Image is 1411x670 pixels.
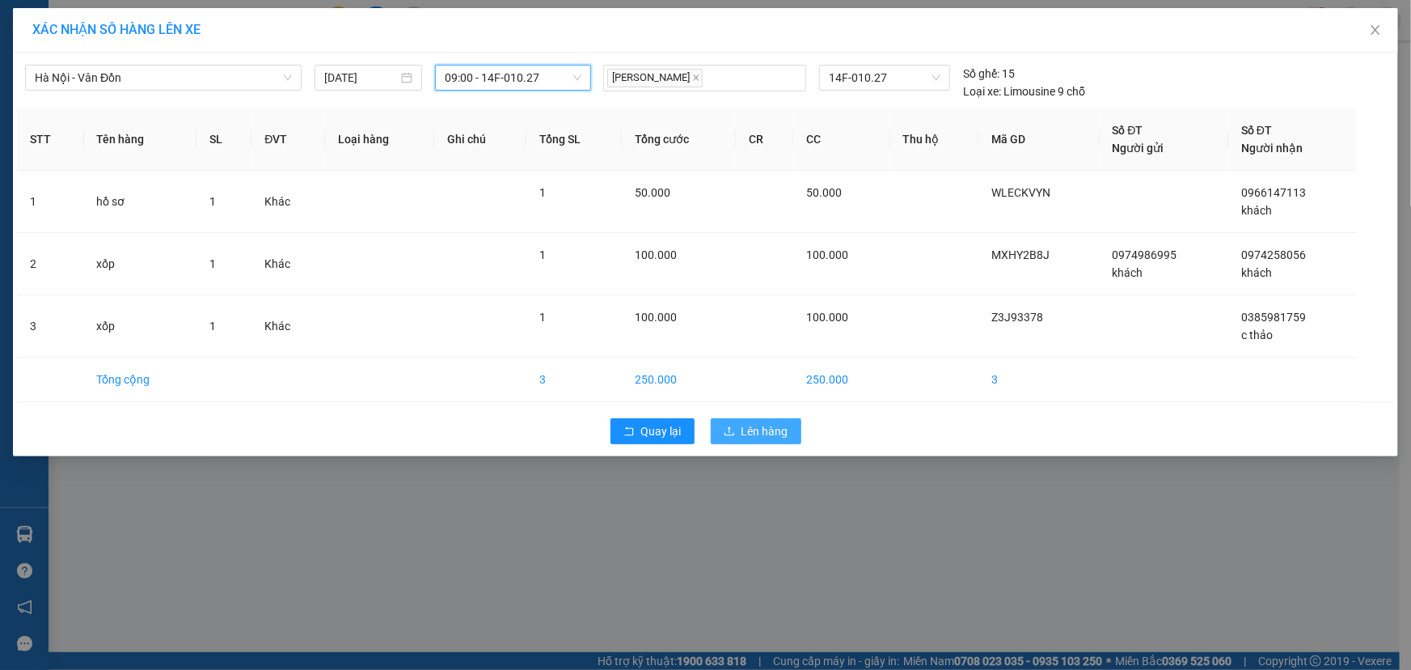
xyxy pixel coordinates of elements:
[963,65,999,83] span: Số ghế:
[806,186,842,199] span: 50.000
[251,233,325,295] td: Khác
[890,108,979,171] th: Thu hộ
[1353,8,1398,53] button: Close
[963,65,1015,83] div: 15
[84,295,196,358] td: xốp
[1241,142,1303,155] span: Người nhận
[84,233,196,295] td: xốp
[1113,266,1143,279] span: khách
[607,69,703,87] span: [PERSON_NAME]
[991,248,1050,261] span: MXHY2B8J
[539,311,546,324] span: 1
[978,108,1099,171] th: Mã GD
[1113,248,1177,261] span: 0974986995
[324,69,398,87] input: 13/08/2025
[1113,124,1143,137] span: Số ĐT
[35,66,292,90] span: Hà Nội - Vân Đồn
[1241,266,1272,279] span: khách
[635,311,677,324] span: 100.000
[84,171,196,233] td: hồ sơ
[32,22,201,37] span: XÁC NHẬN SỐ HÀNG LÊN XE
[1369,23,1382,36] span: close
[434,108,526,171] th: Ghi chú
[963,83,1001,100] span: Loại xe:
[711,418,801,444] button: uploadLên hàng
[251,171,325,233] td: Khác
[623,426,635,439] span: rollback
[963,83,1085,100] div: Limousine 9 chỗ
[1241,124,1272,137] span: Số ĐT
[445,66,581,90] span: 09:00 - 14F-010.27
[209,195,216,208] span: 1
[17,171,84,233] td: 1
[1241,248,1306,261] span: 0974258056
[991,311,1043,324] span: Z3J93378
[1241,204,1272,217] span: khách
[641,422,682,440] span: Quay lại
[978,358,1099,402] td: 3
[251,108,325,171] th: ĐVT
[196,108,251,171] th: SL
[539,186,546,199] span: 1
[325,108,434,171] th: Loại hàng
[251,295,325,358] td: Khác
[622,358,736,402] td: 250.000
[539,248,546,261] span: 1
[17,108,84,171] th: STT
[829,66,940,90] span: 14F-010.27
[209,320,216,333] span: 1
[1241,186,1306,199] span: 0966147113
[991,186,1050,199] span: WLECKVYN
[84,108,196,171] th: Tên hàng
[622,108,736,171] th: Tổng cước
[724,426,735,439] span: upload
[635,186,670,199] span: 50.000
[17,233,84,295] td: 2
[526,108,622,171] th: Tổng SL
[806,248,848,261] span: 100.000
[1241,329,1273,341] span: c thảo
[736,108,793,171] th: CR
[793,358,890,402] td: 250.000
[1241,311,1306,324] span: 0385981759
[17,295,84,358] td: 3
[526,358,622,402] td: 3
[793,108,890,171] th: CC
[806,311,848,324] span: 100.000
[1113,142,1164,155] span: Người gửi
[209,257,216,270] span: 1
[84,358,196,402] td: Tổng cộng
[692,74,700,82] span: close
[741,422,788,440] span: Lên hàng
[610,418,695,444] button: rollbackQuay lại
[635,248,677,261] span: 100.000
